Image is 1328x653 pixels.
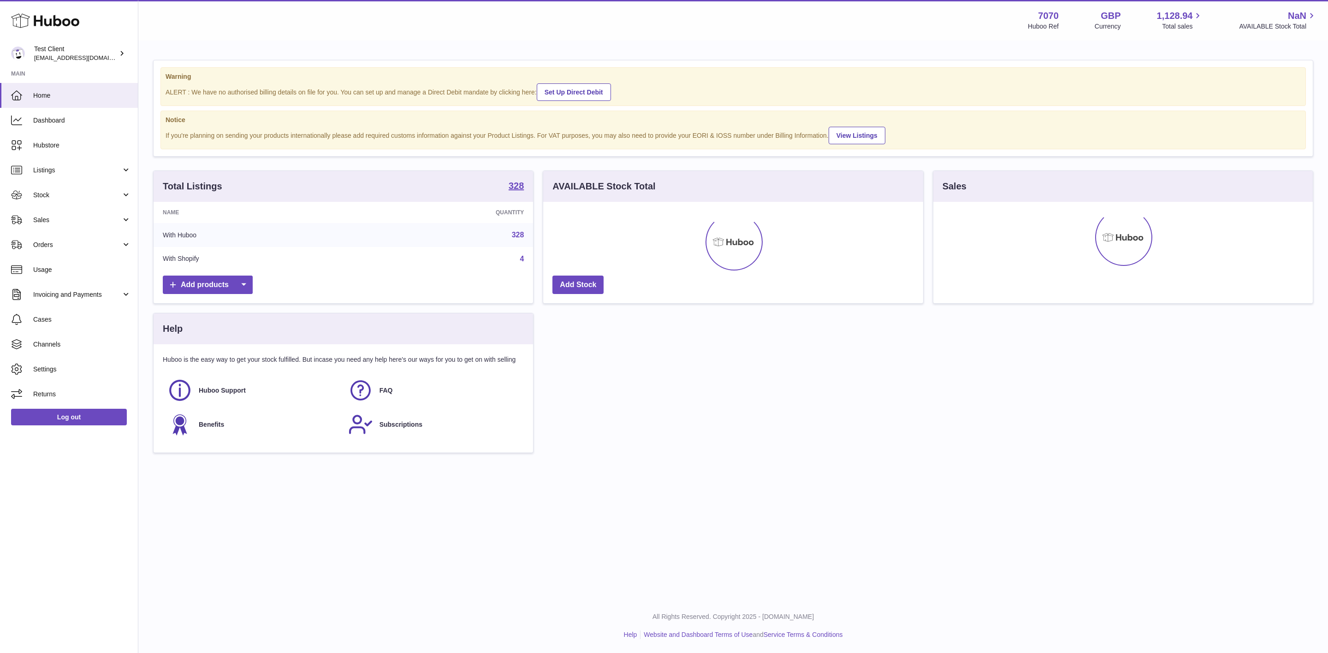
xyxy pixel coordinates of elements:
a: 1,128.94 Total sales [1157,10,1203,31]
a: Subscriptions [348,412,520,437]
th: Name [154,202,358,223]
span: Listings [33,166,121,175]
span: Channels [33,340,131,349]
a: 328 [509,181,524,192]
span: Stock [33,191,121,200]
span: Home [33,91,131,100]
span: Invoicing and Payments [33,290,121,299]
a: Log out [11,409,127,425]
span: 1,128.94 [1157,10,1193,22]
span: Settings [33,365,131,374]
h3: Sales [943,180,966,193]
span: Huboo Support [199,386,246,395]
td: With Huboo [154,223,358,247]
a: 328 [512,231,524,239]
a: Huboo Support [167,378,339,403]
td: With Shopify [154,247,358,271]
th: Quantity [358,202,533,223]
li: and [640,630,842,639]
div: Test Client [34,45,117,62]
strong: 328 [509,181,524,190]
span: Subscriptions [379,420,422,429]
span: Total sales [1162,22,1203,31]
span: FAQ [379,386,393,395]
span: Orders [33,241,121,249]
strong: GBP [1101,10,1120,22]
h3: Help [163,323,183,335]
span: Sales [33,216,121,224]
a: Set Up Direct Debit [537,83,611,101]
span: NaN [1288,10,1306,22]
div: Huboo Ref [1028,22,1059,31]
a: Benefits [167,412,339,437]
a: View Listings [829,127,885,144]
div: Currency [1095,22,1121,31]
h3: Total Listings [163,180,222,193]
a: Help [624,631,637,638]
strong: Warning [166,72,1301,81]
span: Cases [33,315,131,324]
a: 4 [520,255,524,263]
span: Dashboard [33,116,131,125]
div: If you're planning on sending your products internationally please add required customs informati... [166,125,1301,144]
h3: AVAILABLE Stock Total [552,180,655,193]
span: AVAILABLE Stock Total [1239,22,1317,31]
p: Huboo is the easy way to get your stock fulfilled. But incase you need any help here's our ways f... [163,355,524,364]
p: All Rights Reserved. Copyright 2025 - [DOMAIN_NAME] [146,612,1321,621]
a: Add products [163,276,253,294]
strong: 7070 [1038,10,1059,22]
a: FAQ [348,378,520,403]
span: Returns [33,390,131,399]
a: Website and Dashboard Terms of Use [644,631,753,638]
span: Hubstore [33,141,131,150]
a: Service Terms & Conditions [764,631,843,638]
div: ALERT : We have no authorised billing details on file for you. You can set up and manage a Direct... [166,82,1301,101]
span: Usage [33,265,131,274]
strong: Notice [166,116,1301,124]
span: Benefits [199,420,224,429]
span: [EMAIL_ADDRESS][DOMAIN_NAME] [34,54,136,61]
a: NaN AVAILABLE Stock Total [1239,10,1317,31]
img: internalAdmin-7070@internal.huboo.com [11,47,25,60]
a: Add Stock [552,276,604,294]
